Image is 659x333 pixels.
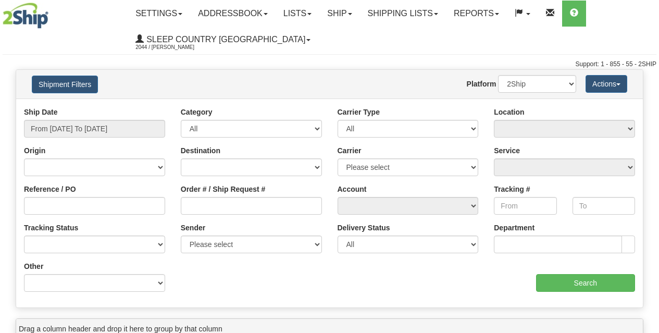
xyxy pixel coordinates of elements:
label: Category [181,107,213,117]
a: Lists [276,1,319,27]
a: Ship [319,1,359,27]
label: Department [494,223,534,233]
a: Reports [446,1,507,27]
a: Shipping lists [360,1,446,27]
label: Ship Date [24,107,58,117]
a: Settings [128,1,190,27]
button: Shipment Filters [32,76,98,93]
label: Origin [24,145,45,156]
button: Actions [586,75,627,93]
label: Account [338,184,367,194]
label: Location [494,107,524,117]
label: Carrier Type [338,107,380,117]
label: Reference / PO [24,184,76,194]
label: Carrier [338,145,362,156]
label: Platform [467,79,496,89]
img: logo2044.jpg [3,3,48,29]
label: Tracking Status [24,223,78,233]
label: Order # / Ship Request # [181,184,266,194]
label: Destination [181,145,220,156]
span: Sleep Country [GEOGRAPHIC_DATA] [144,35,305,44]
a: Sleep Country [GEOGRAPHIC_DATA] 2044 / [PERSON_NAME] [128,27,318,53]
iframe: chat widget [635,113,658,219]
input: To [573,197,635,215]
a: Addressbook [190,1,276,27]
div: Support: 1 - 855 - 55 - 2SHIP [3,60,656,69]
input: Search [536,274,636,292]
label: Tracking # [494,184,530,194]
label: Service [494,145,520,156]
label: Sender [181,223,205,233]
input: From [494,197,556,215]
label: Delivery Status [338,223,390,233]
label: Other [24,261,43,272]
span: 2044 / [PERSON_NAME] [135,42,214,53]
